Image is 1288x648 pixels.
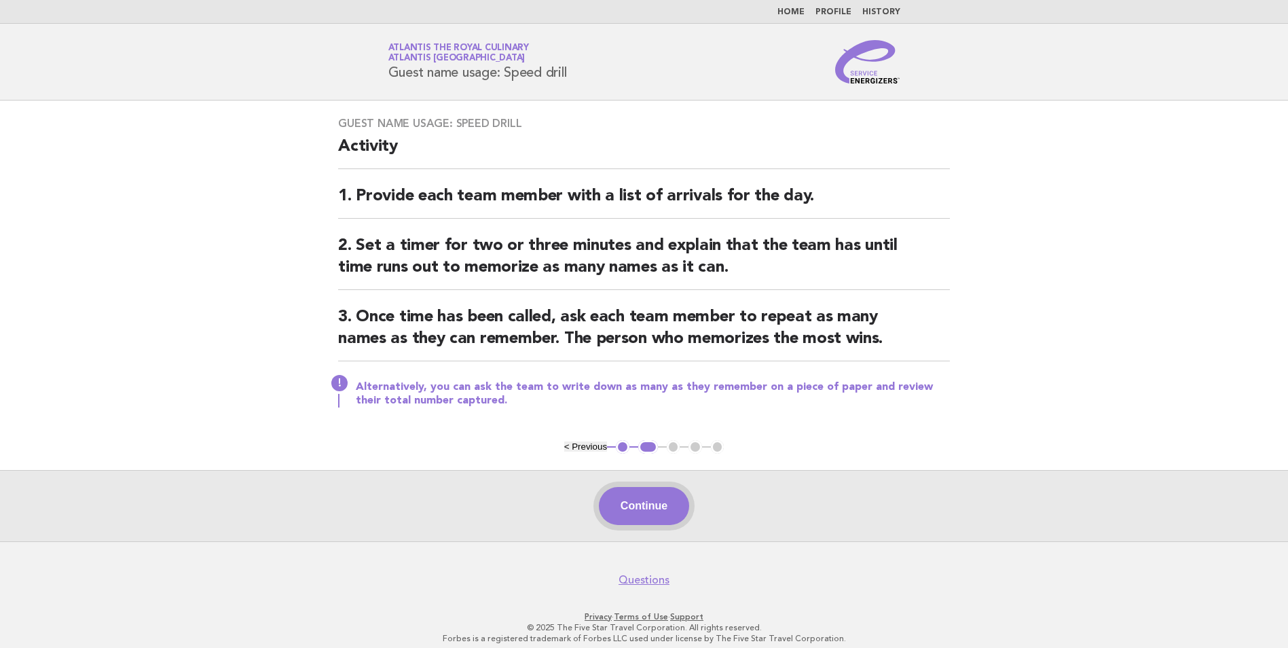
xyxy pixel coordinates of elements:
[777,8,805,16] a: Home
[388,44,567,79] h1: Guest name usage: Speed drill
[229,622,1060,633] p: © 2025 The Five Star Travel Corporation. All rights reserved.
[619,573,669,587] a: Questions
[338,235,950,290] h2: 2. Set a timer for two or three minutes and explain that the team has until time runs out to memo...
[564,442,607,452] button: < Previous
[670,612,703,622] a: Support
[614,612,668,622] a: Terms of Use
[815,8,851,16] a: Profile
[338,117,950,130] h3: Guest name usage: Speed drill
[616,440,629,454] button: 1
[835,40,900,84] img: Service Energizers
[338,306,950,361] h2: 3. Once time has been called, ask each team member to repeat as many names as they can remember. ...
[862,8,900,16] a: History
[356,380,950,408] p: Alternatively, you can ask the team to write down as many as they remember on a piece of paper an...
[338,185,950,219] h2: 1. Provide each team member with a list of arrivals for the day.
[585,612,612,622] a: Privacy
[338,136,950,169] h2: Activity
[388,54,526,63] span: Atlantis [GEOGRAPHIC_DATA]
[599,487,689,525] button: Continue
[638,440,658,454] button: 2
[229,611,1060,622] p: · ·
[388,43,529,62] a: Atlantis the Royal CulinaryAtlantis [GEOGRAPHIC_DATA]
[229,633,1060,644] p: Forbes is a registered trademark of Forbes LLC used under license by The Five Star Travel Corpora...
